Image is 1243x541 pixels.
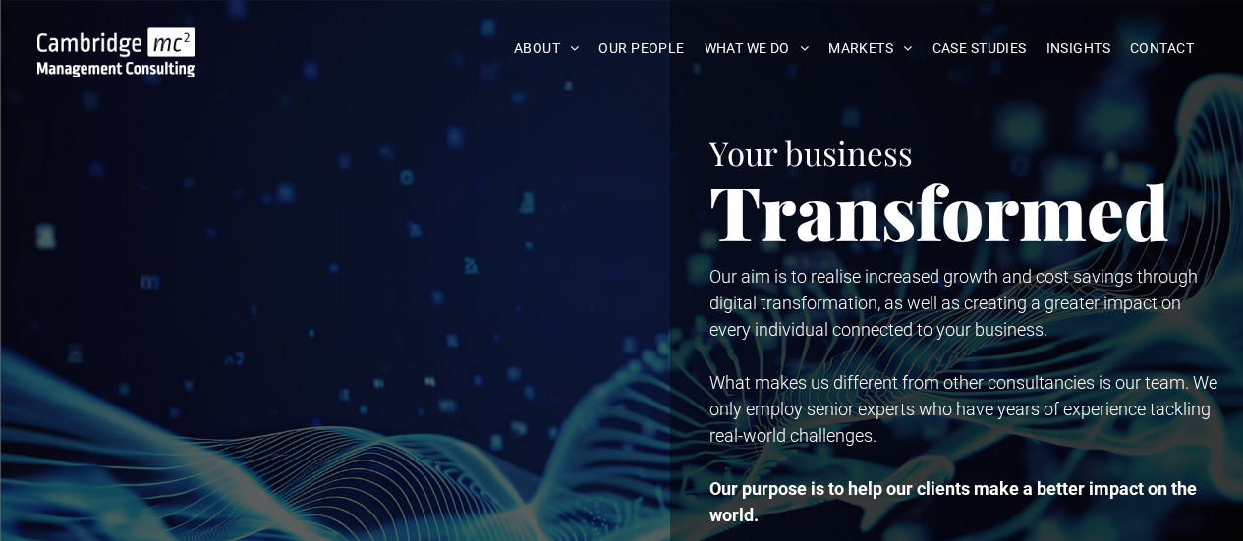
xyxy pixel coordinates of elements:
[37,27,196,77] img: Go to Homepage
[709,161,1169,259] span: Transformed
[709,131,913,174] span: Your business
[504,33,590,64] a: ABOUT
[695,33,819,64] a: WHAT WE DO
[709,266,1198,340] span: Our aim is to realise increased growth and cost savings through digital transformation, as well a...
[709,478,1197,525] strong: Our purpose is to help our clients make a better impact on the world.
[37,30,196,51] a: Your Business Transformed | Cambridge Management Consulting
[709,372,1217,446] span: What makes us different from other consultancies is our team. We only employ senior experts who h...
[1037,33,1120,64] a: INSIGHTS
[1120,33,1204,64] a: CONTACT
[589,33,694,64] a: OUR PEOPLE
[923,33,1037,64] a: CASE STUDIES
[819,33,922,64] a: MARKETS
